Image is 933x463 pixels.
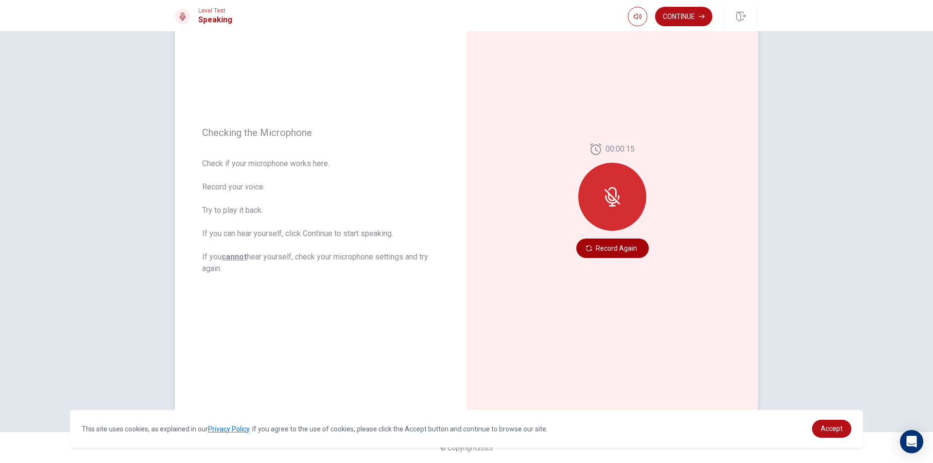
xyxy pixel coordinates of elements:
[605,143,635,155] span: 00:00:15
[900,430,923,453] div: Open Intercom Messenger
[655,7,712,26] button: Continue
[576,239,649,258] button: Record Again
[70,410,863,447] div: cookieconsent
[222,252,247,261] u: cannot
[202,127,439,138] span: Checking the Microphone
[208,425,249,433] a: Privacy Policy
[82,425,548,433] span: This site uses cookies, as explained in our . If you agree to the use of cookies, please click th...
[198,14,232,26] h1: Speaking
[812,420,851,438] a: dismiss cookie message
[440,444,493,452] span: © Copyright 2025
[198,7,232,14] span: Level Test
[202,158,439,274] span: Check if your microphone works here. Record your voice. Try to play it back. If you can hear your...
[821,425,843,432] span: Accept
